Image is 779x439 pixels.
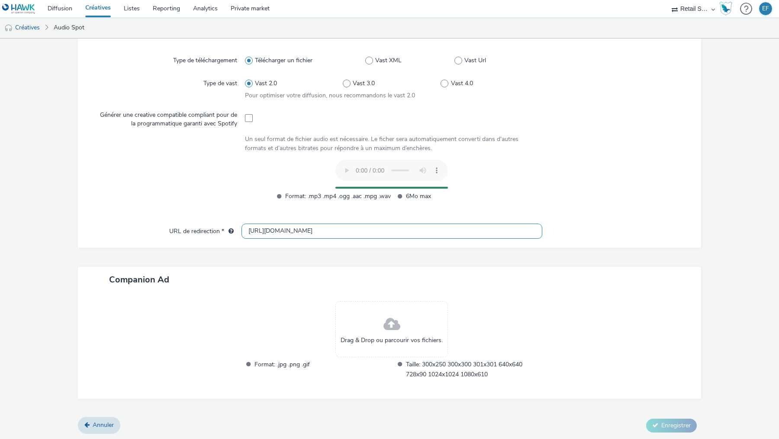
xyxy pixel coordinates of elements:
[49,17,89,38] a: Audio Spot
[464,56,486,65] span: Vast Url
[661,421,691,429] span: Enregistrer
[353,79,375,88] span: Vast 3.0
[254,359,391,379] span: Format: .jpg .png .gif
[406,191,512,201] span: 6Mo max
[341,336,443,345] span: Drag & Drop ou parcourir vos fichiers.
[200,76,241,88] label: Type de vast
[245,91,415,99] span: Pour optimiser votre diffusion, nous recommandons le vast 2.0
[2,3,35,14] img: undefined Logo
[93,107,241,128] label: Générer une creative compatible compliant pour de la programmatique garanti avec Spotify
[109,274,169,285] span: Companion Ad
[719,2,732,16] img: Hawk Academy
[406,359,542,379] span: Taille: 300x250 300x300 301x301 640x640 728x90 1024x1024 1080x610
[375,56,402,65] span: Vast XML
[78,417,120,433] a: Annuler
[4,24,13,32] img: audio
[255,79,277,88] span: Vast 2.0
[241,224,542,239] input: url...
[245,135,539,153] div: Un seul format de fichier audio est nécessaire. Le ficher sera automatiquement converti dans d'au...
[762,2,769,15] div: EF
[255,56,312,65] span: Télécharger un fichier
[285,191,391,201] span: Format: .mp3 .mp4 .ogg .aac .mpg .wav
[93,421,114,429] span: Annuler
[451,79,473,88] span: Vast 4.0
[166,224,237,236] label: URL de redirection *
[170,53,241,65] label: Type de téléchargement
[646,419,697,433] button: Enregistrer
[719,2,736,16] a: Hawk Academy
[224,227,234,236] div: L'URL de redirection sera utilisée comme URL de validation avec certains SSP et ce sera l'URL de ...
